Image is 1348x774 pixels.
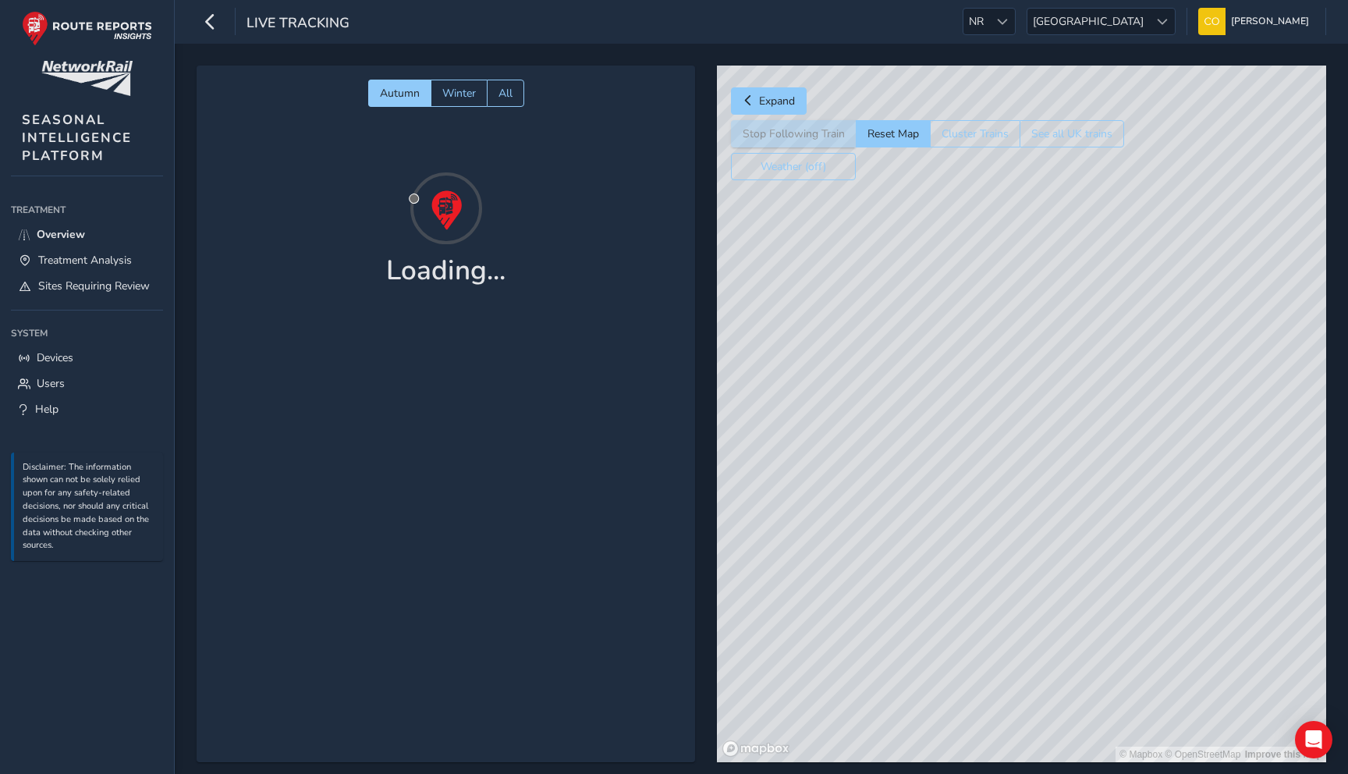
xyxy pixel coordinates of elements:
button: Winter [431,80,487,107]
span: Expand [759,94,795,108]
a: Help [11,396,163,422]
span: Live Tracking [247,13,349,35]
h1: Loading... [386,254,505,287]
button: Weather (off) [731,153,856,180]
span: All [498,86,513,101]
div: System [11,321,163,345]
span: [PERSON_NAME] [1231,8,1309,35]
span: NR [963,9,989,34]
a: Devices [11,345,163,371]
span: Treatment Analysis [38,253,132,268]
span: Devices [37,350,73,365]
img: diamond-layout [1198,8,1226,35]
button: See all UK trains [1020,120,1124,147]
button: Reset Map [856,120,930,147]
button: All [487,80,524,107]
span: Autumn [380,86,420,101]
span: [GEOGRAPHIC_DATA] [1027,9,1149,34]
a: Overview [11,222,163,247]
button: Cluster Trains [930,120,1020,147]
div: Treatment [11,198,163,222]
span: Winter [442,86,476,101]
img: rr logo [22,11,152,46]
span: Help [35,402,59,417]
div: Open Intercom Messenger [1295,721,1332,758]
a: Users [11,371,163,396]
button: [PERSON_NAME] [1198,8,1314,35]
button: Expand [731,87,807,115]
span: Users [37,376,65,391]
span: SEASONAL INTELLIGENCE PLATFORM [22,111,132,165]
span: Overview [37,227,85,242]
span: Sites Requiring Review [38,279,150,293]
p: Disclaimer: The information shown can not be solely relied upon for any safety-related decisions,... [23,461,155,553]
img: customer logo [41,61,133,96]
a: Sites Requiring Review [11,273,163,299]
a: Treatment Analysis [11,247,163,273]
button: Autumn [368,80,431,107]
